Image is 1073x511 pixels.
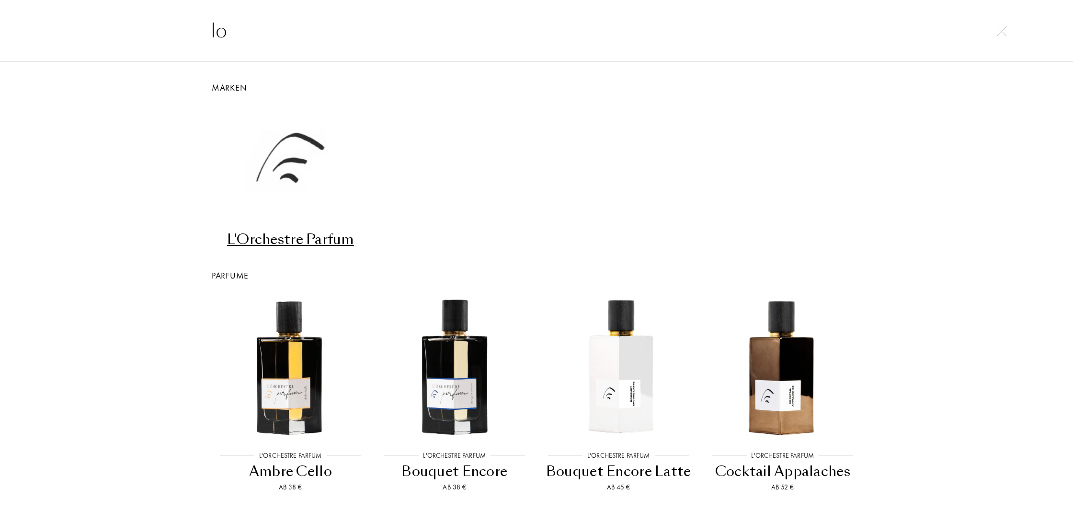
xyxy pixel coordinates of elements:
img: Ambre Cello [217,292,364,440]
div: L'Orchestre Parfum [746,451,819,461]
a: Bouquet Encore LatteL'Orchestre ParfumBouquet Encore LatteAb 45 € [536,282,701,504]
div: Ab 52 € [705,482,861,492]
div: Bouquet Encore [377,462,533,481]
img: Bouquet Encore [381,292,528,440]
div: Ab 45 € [540,482,697,492]
div: Parfume [201,269,872,282]
div: Marken [201,81,872,94]
img: Bouquet Encore Latte [545,292,692,440]
div: Bouquet Encore Latte [540,462,697,481]
div: L'Orchestre Parfum [582,451,655,461]
div: Cocktail Appalaches [705,462,861,481]
a: Cocktail AppalachesL'Orchestre ParfumCocktail AppalachesAb 52 € [701,282,865,504]
div: Ab 38 € [212,482,369,492]
div: Ambre Cello [212,462,369,481]
div: L'Orchestre Parfum [418,451,491,461]
img: cross.svg [997,26,1007,36]
input: Suche [192,16,881,45]
div: L'Orchestre Parfum [254,451,327,461]
a: Ambre CelloL'Orchestre ParfumAmbre CelloAb 38 € [208,282,373,504]
img: Cocktail Appalaches [709,292,856,440]
img: L'Orchestre Parfum [236,108,345,218]
a: Bouquet EncoreL'Orchestre ParfumBouquet EncoreAb 38 € [373,282,537,504]
div: Ab 38 € [377,482,533,492]
a: L'Orchestre ParfumL'Orchestre Parfum [208,94,373,250]
div: L'Orchestre Parfum [212,230,369,249]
